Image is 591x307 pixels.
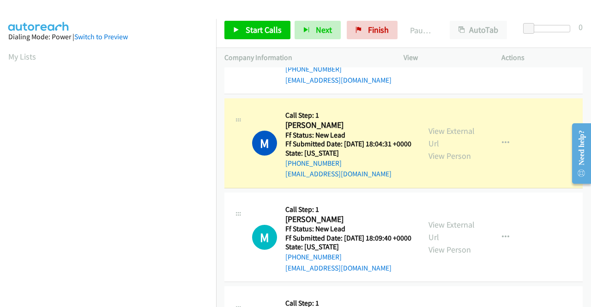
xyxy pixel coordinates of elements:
button: Next [295,21,341,39]
a: View External Url [428,219,475,242]
a: Finish [347,21,398,39]
span: Next [316,24,332,35]
p: Company Information [224,52,387,63]
h5: Ff Status: New Lead [285,224,411,234]
h5: Ff Submitted Date: [DATE] 18:04:31 +0000 [285,139,411,149]
span: Finish [368,24,389,35]
a: [EMAIL_ADDRESS][DOMAIN_NAME] [285,76,392,84]
div: Dialing Mode: Power | [8,31,208,42]
p: View [404,52,485,63]
a: Start Calls [224,21,290,39]
h5: Ff Submitted Date: [DATE] 18:09:40 +0000 [285,234,411,243]
h5: State: [US_STATE] [285,149,411,158]
button: AutoTab [450,21,507,39]
h2: [PERSON_NAME] [285,120,411,131]
a: [PHONE_NUMBER] [285,65,342,73]
h1: M [252,225,277,250]
div: Delay between calls (in seconds) [528,25,570,32]
div: 0 [579,21,583,33]
a: [PHONE_NUMBER] [285,253,342,261]
a: [EMAIL_ADDRESS][DOMAIN_NAME] [285,169,392,178]
h2: [PERSON_NAME] [285,214,411,225]
h5: State: [US_STATE] [285,242,411,252]
a: My Lists [8,51,36,62]
p: Actions [501,52,583,63]
a: View Person [428,244,471,255]
iframe: Resource Center [565,117,591,190]
h5: Call Step: 1 [285,205,411,214]
a: View External Url [428,126,475,149]
div: The call is yet to be attempted [252,225,277,250]
h1: M [252,131,277,156]
a: [EMAIL_ADDRESS][DOMAIN_NAME] [285,264,392,272]
h5: Call Step: 1 [285,111,411,120]
span: Start Calls [246,24,282,35]
a: View Person [428,150,471,161]
p: Paused [410,24,433,36]
a: [PHONE_NUMBER] [285,159,342,168]
h5: Ff Status: New Lead [285,131,411,140]
a: Switch to Preview [74,32,128,41]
